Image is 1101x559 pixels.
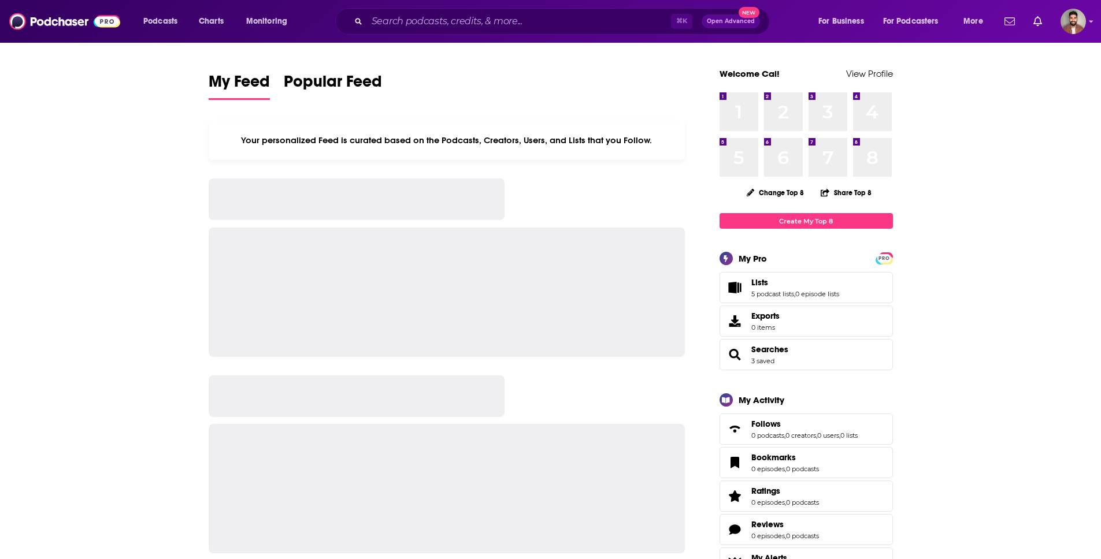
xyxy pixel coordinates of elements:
a: 0 users [817,431,839,439]
a: 0 podcasts [786,532,819,540]
span: Exports [724,313,747,329]
button: open menu [955,12,998,31]
a: 0 podcasts [751,431,784,439]
span: Exports [751,311,780,321]
img: User Profile [1061,9,1086,34]
button: open menu [238,12,302,31]
span: Bookmarks [751,452,796,463]
a: Reviews [751,519,819,530]
span: Monitoring [246,13,287,29]
a: Popular Feed [284,72,382,100]
span: , [785,465,786,473]
a: Searches [724,346,747,363]
a: Bookmarks [751,452,819,463]
a: Ratings [724,488,747,504]
button: open menu [135,12,192,31]
a: 0 podcasts [786,498,819,506]
span: Charts [199,13,224,29]
span: Reviews [751,519,784,530]
span: Bookmarks [720,447,893,478]
a: Follows [724,421,747,437]
span: Logged in as calmonaghan [1061,9,1086,34]
span: Lists [751,277,768,288]
input: Search podcasts, credits, & more... [367,12,671,31]
a: 5 podcast lists [751,290,794,298]
a: Charts [191,12,231,31]
a: 0 episodes [751,498,785,506]
a: 0 creators [785,431,816,439]
span: More [963,13,983,29]
a: 0 podcasts [786,465,819,473]
a: Show notifications dropdown [1000,12,1020,31]
span: New [739,7,759,18]
a: My Feed [209,72,270,100]
span: PRO [877,254,891,263]
a: PRO [877,254,891,262]
a: Follows [751,419,858,429]
span: My Feed [209,72,270,98]
span: Reviews [720,514,893,545]
span: Searches [720,339,893,370]
a: 0 episodes [751,532,785,540]
button: Share Top 8 [820,181,872,204]
span: 0 items [751,323,780,331]
button: Show profile menu [1061,9,1086,34]
div: Search podcasts, credits, & more... [346,8,781,35]
a: 0 episode lists [795,290,839,298]
button: Change Top 8 [740,185,811,200]
a: Exports [720,305,893,337]
a: 3 saved [751,357,774,365]
span: , [794,290,795,298]
a: Lists [724,279,747,296]
a: Show notifications dropdown [1029,12,1047,31]
div: My Pro [739,253,767,264]
button: open menu [876,12,955,31]
a: View Profile [846,68,893,79]
div: My Activity [739,394,784,405]
span: Popular Feed [284,72,382,98]
a: Lists [751,277,839,288]
span: Podcasts [143,13,177,29]
span: Follows [751,419,781,429]
img: Podchaser - Follow, Share and Rate Podcasts [9,10,120,32]
button: Open AdvancedNew [702,14,760,28]
span: , [816,431,817,439]
span: , [785,532,786,540]
span: , [839,431,840,439]
a: Searches [751,344,788,355]
span: For Podcasters [883,13,939,29]
span: For Business [818,13,864,29]
a: 0 episodes [751,465,785,473]
button: open menu [810,12,878,31]
a: Ratings [751,486,819,496]
span: Ratings [751,486,780,496]
a: Bookmarks [724,454,747,471]
span: , [785,498,786,506]
span: Follows [720,413,893,445]
a: 0 lists [840,431,858,439]
span: Ratings [720,480,893,512]
div: Your personalized Feed is curated based on the Podcasts, Creators, Users, and Lists that you Follow. [209,121,685,160]
span: , [784,431,785,439]
a: Welcome Cal! [720,68,780,79]
span: Open Advanced [707,18,755,24]
span: Lists [720,272,893,303]
a: Create My Top 8 [720,213,893,229]
span: ⌘ K [671,14,692,29]
a: Reviews [724,521,747,538]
